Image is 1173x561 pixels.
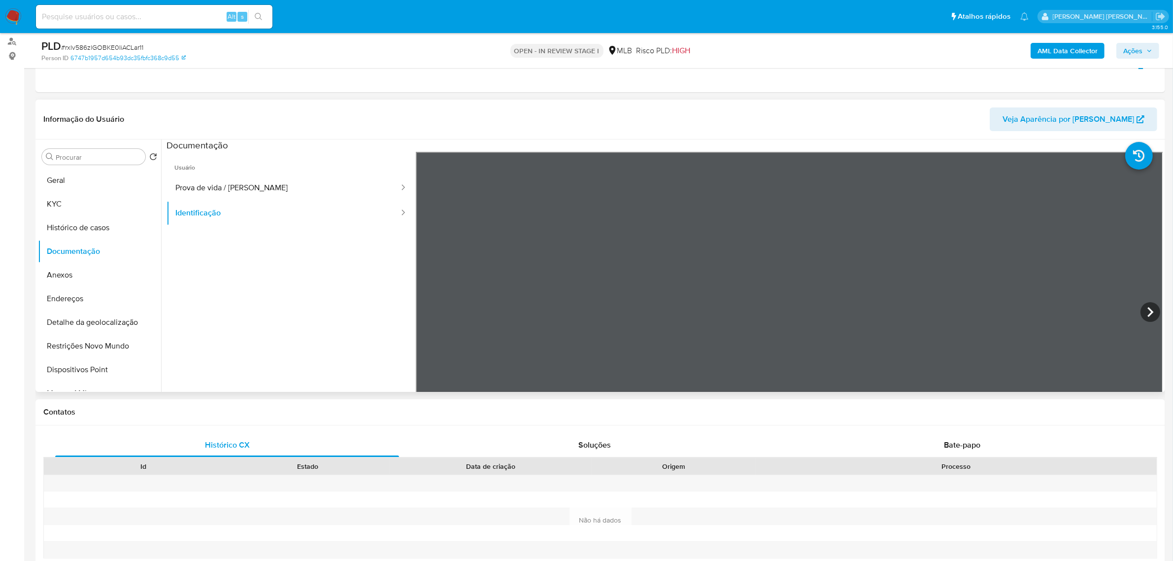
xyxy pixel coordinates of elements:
[1053,12,1152,21] p: viviane.jdasilva@mercadopago.com.br
[1123,43,1142,59] span: Ações
[1038,43,1098,59] b: AML Data Collector
[68,461,218,471] div: Id
[1031,43,1105,59] button: AML Data Collector
[38,263,161,287] button: Anexos
[46,153,54,161] button: Procurar
[38,334,161,358] button: Restrições Novo Mundo
[1003,107,1134,131] span: Veja Aparência por [PERSON_NAME]
[38,358,161,382] button: Dispositivos Point
[38,192,161,216] button: KYC
[1155,11,1166,22] a: Sair
[990,107,1157,131] button: Veja Aparência por [PERSON_NAME]
[41,54,68,63] b: Person ID
[944,439,980,451] span: Bate-papo
[672,45,691,56] span: HIGH
[43,114,124,124] h1: Informação do Usuário
[38,382,161,405] button: Marcas AML
[205,439,250,451] span: Histórico CX
[41,38,61,54] b: PLD
[70,54,186,63] a: 6747b1957d654b93dc35fbfc368c9d55
[149,153,157,164] button: Retornar ao pedido padrão
[38,169,161,192] button: Geral
[958,11,1010,22] span: Atalhos rápidos
[637,45,691,56] span: Risco PLD:
[1152,23,1168,31] span: 3.155.0
[38,240,161,263] button: Documentação
[38,311,161,334] button: Detalhe da geolocalização
[1020,12,1029,21] a: Notificações
[36,10,272,23] input: Pesquise usuários ou casos...
[599,461,749,471] div: Origem
[607,45,633,56] div: MLB
[1116,43,1159,59] button: Ações
[228,12,235,21] span: Alt
[38,287,161,311] button: Endereços
[763,461,1150,471] div: Processo
[248,10,268,24] button: search-icon
[578,439,611,451] span: Soluções
[510,44,603,58] p: OPEN - IN REVIEW STAGE I
[43,407,1157,417] h1: Contatos
[397,461,585,471] div: Data de criação
[241,12,244,21] span: s
[61,42,143,52] span: # rxlv586zlGOBKE0IiACLar11
[232,461,382,471] div: Estado
[38,216,161,240] button: Histórico de casos
[56,153,141,162] input: Procurar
